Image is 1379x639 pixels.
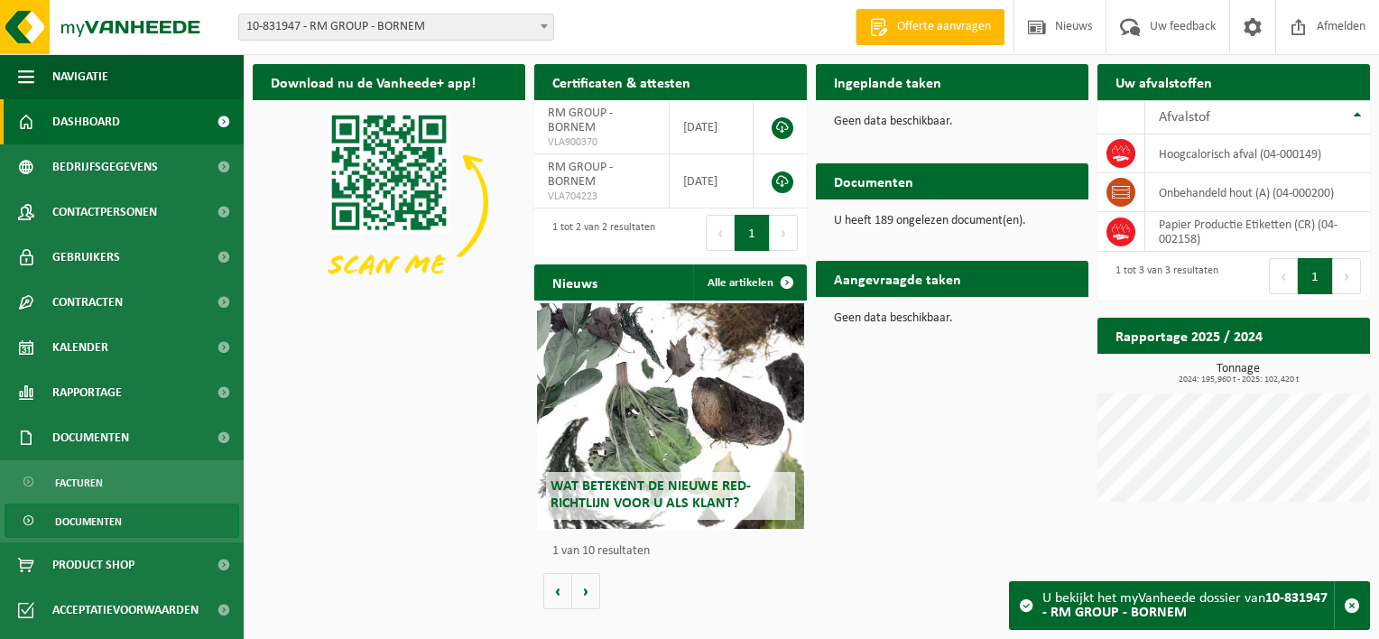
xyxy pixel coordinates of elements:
td: [DATE] [670,100,754,154]
span: Navigatie [52,54,108,99]
a: Offerte aanvragen [856,9,1004,45]
h2: Documenten [816,163,931,199]
div: U bekijkt het myVanheede dossier van [1042,582,1334,629]
h3: Tonnage [1106,363,1370,384]
button: 1 [735,215,770,251]
a: Documenten [5,504,239,538]
a: Wat betekent de nieuwe RED-richtlijn voor u als klant? [537,303,804,529]
span: Contracten [52,280,123,325]
span: Kalender [52,325,108,370]
span: Rapportage [52,370,122,415]
a: Facturen [5,465,239,499]
p: U heeft 189 ongelezen document(en). [834,215,1070,227]
p: Geen data beschikbaar. [834,116,1070,128]
button: 1 [1298,258,1333,294]
p: 1 van 10 resultaten [552,545,798,558]
button: Next [770,215,798,251]
td: [DATE] [670,154,754,208]
span: Documenten [52,415,129,460]
img: Download de VHEPlus App [253,100,525,305]
span: RM GROUP - BORNEM [548,106,613,134]
a: Bekijk rapportage [1236,353,1368,389]
a: Alle artikelen [693,264,805,301]
span: Wat betekent de nieuwe RED-richtlijn voor u als klant? [551,479,751,511]
button: Vorige [543,573,572,609]
span: 10-831947 - RM GROUP - BORNEM [239,14,553,40]
span: Bedrijfsgegevens [52,144,158,190]
h2: Aangevraagde taken [816,261,979,296]
span: Documenten [55,505,122,539]
button: Next [1333,258,1361,294]
span: 10-831947 - RM GROUP - BORNEM [238,14,554,41]
h2: Download nu de Vanheede+ app! [253,64,494,99]
span: Facturen [55,466,103,500]
span: VLA900370 [548,135,655,150]
td: onbehandeld hout (A) (04-000200) [1145,173,1370,212]
span: RM GROUP - BORNEM [548,161,613,189]
p: Geen data beschikbaar. [834,312,1070,325]
span: Product Shop [52,542,134,588]
span: Dashboard [52,99,120,144]
div: 1 tot 3 van 3 resultaten [1106,256,1218,296]
div: 1 tot 2 van 2 resultaten [543,213,655,253]
span: 2024: 195,960 t - 2025: 102,420 t [1106,375,1370,384]
span: VLA704223 [548,190,655,204]
h2: Uw afvalstoffen [1097,64,1230,99]
span: Acceptatievoorwaarden [52,588,199,633]
h2: Rapportage 2025 / 2024 [1097,318,1281,353]
h2: Ingeplande taken [816,64,959,99]
h2: Nieuws [534,264,615,300]
span: Gebruikers [52,235,120,280]
span: Afvalstof [1159,110,1210,125]
h2: Certificaten & attesten [534,64,708,99]
span: Contactpersonen [52,190,157,235]
td: Papier Productie Etiketten (CR) (04-002158) [1145,212,1370,252]
button: Previous [1269,258,1298,294]
span: Offerte aanvragen [893,18,995,36]
td: hoogcalorisch afval (04-000149) [1145,134,1370,173]
strong: 10-831947 - RM GROUP - BORNEM [1042,591,1328,620]
button: Volgende [572,573,600,609]
button: Previous [706,215,735,251]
